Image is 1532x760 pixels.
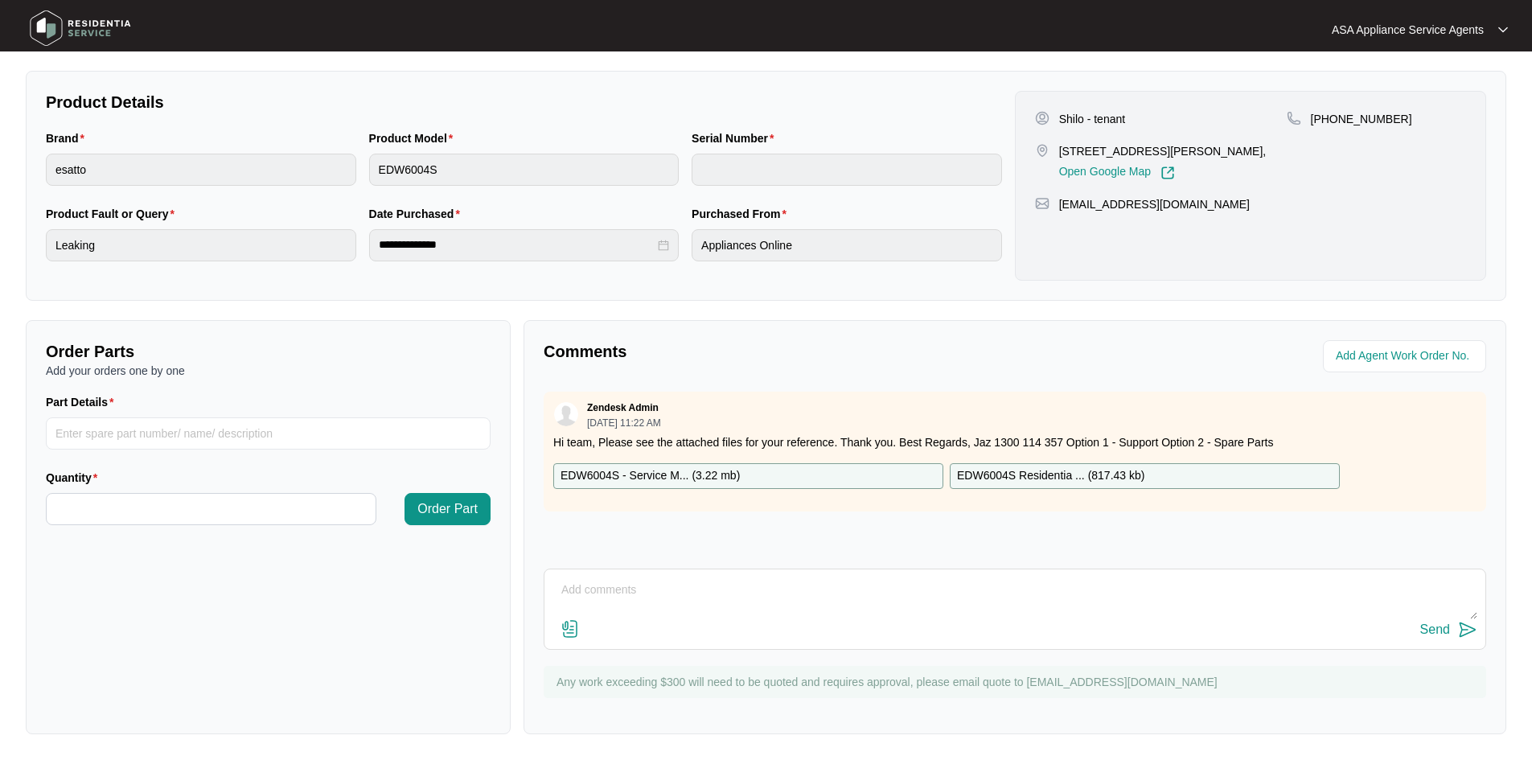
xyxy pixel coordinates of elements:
[24,4,137,52] img: residentia service logo
[46,340,491,363] p: Order Parts
[692,130,780,146] label: Serial Number
[587,418,661,428] p: [DATE] 11:22 AM
[587,401,659,414] p: Zendesk Admin
[417,499,478,519] span: Order Part
[1035,143,1049,158] img: map-pin
[554,402,578,426] img: user.svg
[561,467,740,485] p: EDW6004S - Service M... ( 3.22 mb )
[1160,166,1175,180] img: Link-External
[1458,620,1477,639] img: send-icon.svg
[1035,196,1049,211] img: map-pin
[1420,619,1477,641] button: Send
[561,619,580,639] img: file-attachment-doc.svg
[1035,111,1049,125] img: user-pin
[47,494,376,524] input: Quantity
[557,674,1478,690] p: Any work exceeding $300 will need to be quoted and requires approval, please email quote to [EMAI...
[369,130,460,146] label: Product Model
[692,154,1002,186] input: Serial Number
[1287,111,1301,125] img: map-pin
[553,434,1477,450] p: Hi team, Please see the attached files for your reference. Thank you. Best Regards, Jaz 1300 114 ...
[692,206,793,222] label: Purchased From
[46,394,121,410] label: Part Details
[1420,622,1450,637] div: Send
[46,363,491,379] p: Add your orders one by one
[1336,347,1477,366] input: Add Agent Work Order No.
[1059,196,1250,212] p: [EMAIL_ADDRESS][DOMAIN_NAME]
[46,229,356,261] input: Product Fault or Query
[1311,111,1412,127] p: [PHONE_NUMBER]
[692,229,1002,261] input: Purchased From
[405,493,491,525] button: Order Part
[379,236,655,253] input: Date Purchased
[957,467,1144,485] p: EDW6004S Residentia ... ( 817.43 kb )
[544,340,1004,363] p: Comments
[369,154,680,186] input: Product Model
[46,154,356,186] input: Brand
[46,417,491,450] input: Part Details
[1059,111,1126,127] p: Shilo - tenant
[369,206,466,222] label: Date Purchased
[1332,22,1484,38] p: ASA Appliance Service Agents
[1059,143,1267,159] p: [STREET_ADDRESS][PERSON_NAME],
[46,206,181,222] label: Product Fault or Query
[46,470,104,486] label: Quantity
[1498,26,1508,34] img: dropdown arrow
[46,130,91,146] label: Brand
[1059,166,1175,180] a: Open Google Map
[46,91,1002,113] p: Product Details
